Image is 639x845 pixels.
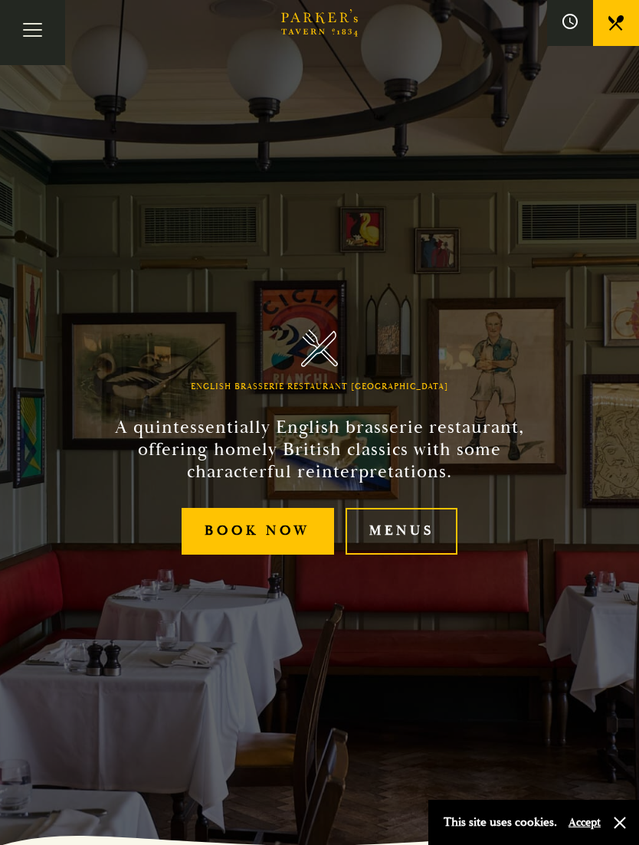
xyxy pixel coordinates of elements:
p: This site uses cookies. [444,811,557,834]
img: Parker's Tavern Brasserie Cambridge [301,329,339,367]
h1: English Brasserie Restaurant [GEOGRAPHIC_DATA] [191,382,448,392]
a: Book Now [182,508,334,555]
button: Accept [569,815,601,830]
h2: A quintessentially English brasserie restaurant, offering homely British classics with some chara... [93,417,546,483]
a: Menus [346,508,457,555]
button: Close and accept [612,815,628,830]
